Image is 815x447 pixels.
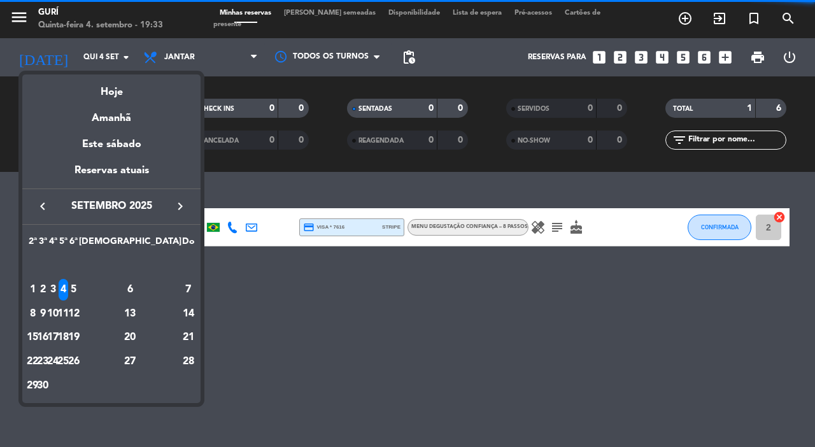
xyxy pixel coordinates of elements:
td: 22 de setembro de 2025 [27,350,38,374]
th: Sexta-feira [69,234,79,254]
td: 7 de setembro de 2025 [181,278,195,302]
div: 12 [69,303,78,325]
div: 19 [69,327,78,348]
div: 10 [48,303,58,325]
div: 24 [48,351,58,372]
th: Quarta-feira [48,234,58,254]
td: 3 de setembro de 2025 [48,278,58,302]
div: 18 [59,327,68,348]
div: Amanhã [22,101,201,127]
td: 11 de setembro de 2025 [58,302,68,326]
td: 18 de setembro de 2025 [58,325,68,350]
td: 4 de setembro de 2025 [58,278,68,302]
td: 5 de setembro de 2025 [69,278,79,302]
td: 13 de setembro de 2025 [79,302,181,326]
td: 9 de setembro de 2025 [38,302,48,326]
div: 16 [38,327,48,348]
td: 19 de setembro de 2025 [69,325,79,350]
td: 8 de setembro de 2025 [27,302,38,326]
div: 6 [84,279,176,301]
td: 6 de setembro de 2025 [79,278,181,302]
div: 1 [28,279,38,301]
th: Segunda-feira [27,234,38,254]
span: setembro 2025 [54,198,169,215]
div: 28 [182,351,195,372]
td: 15 de setembro de 2025 [27,325,38,350]
div: Hoje [22,74,201,101]
button: keyboard_arrow_right [169,198,192,215]
td: 24 de setembro de 2025 [48,350,58,374]
button: keyboard_arrow_left [31,198,54,215]
div: 30 [38,375,48,397]
div: Este sábado [22,127,201,162]
div: 26 [69,351,78,372]
td: 26 de setembro de 2025 [69,350,79,374]
td: 27 de setembro de 2025 [79,350,181,374]
div: 7 [182,279,195,301]
th: Domingo [181,234,195,254]
div: 8 [28,303,38,325]
div: 3 [48,279,58,301]
td: 14 de setembro de 2025 [181,302,195,326]
td: 21 de setembro de 2025 [181,325,195,350]
td: 20 de setembro de 2025 [79,325,181,350]
div: Reservas atuais [22,162,201,188]
div: 27 [84,351,176,372]
td: SET [27,253,195,278]
div: 9 [38,303,48,325]
div: 20 [84,327,176,348]
div: 21 [182,327,195,348]
td: 16 de setembro de 2025 [38,325,48,350]
td: 17 de setembro de 2025 [48,325,58,350]
div: 22 [28,351,38,372]
th: Quinta-feira [58,234,68,254]
div: 15 [28,327,38,348]
div: 13 [84,303,176,325]
div: 23 [38,351,48,372]
td: 1 de setembro de 2025 [27,278,38,302]
td: 25 de setembro de 2025 [58,350,68,374]
i: keyboard_arrow_right [173,199,188,214]
th: Sábado [79,234,181,254]
td: 23 de setembro de 2025 [38,350,48,374]
td: 29 de setembro de 2025 [27,374,38,398]
div: 29 [28,375,38,397]
td: 2 de setembro de 2025 [38,278,48,302]
div: 5 [69,279,78,301]
div: 11 [59,303,68,325]
td: 10 de setembro de 2025 [48,302,58,326]
td: 12 de setembro de 2025 [69,302,79,326]
div: 4 [59,279,68,301]
div: 25 [59,351,68,372]
div: 17 [48,327,58,348]
td: 28 de setembro de 2025 [181,350,195,374]
div: 2 [38,279,48,301]
i: keyboard_arrow_left [35,199,50,214]
div: 14 [182,303,195,325]
th: Terça-feira [38,234,48,254]
td: 30 de setembro de 2025 [38,374,48,398]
